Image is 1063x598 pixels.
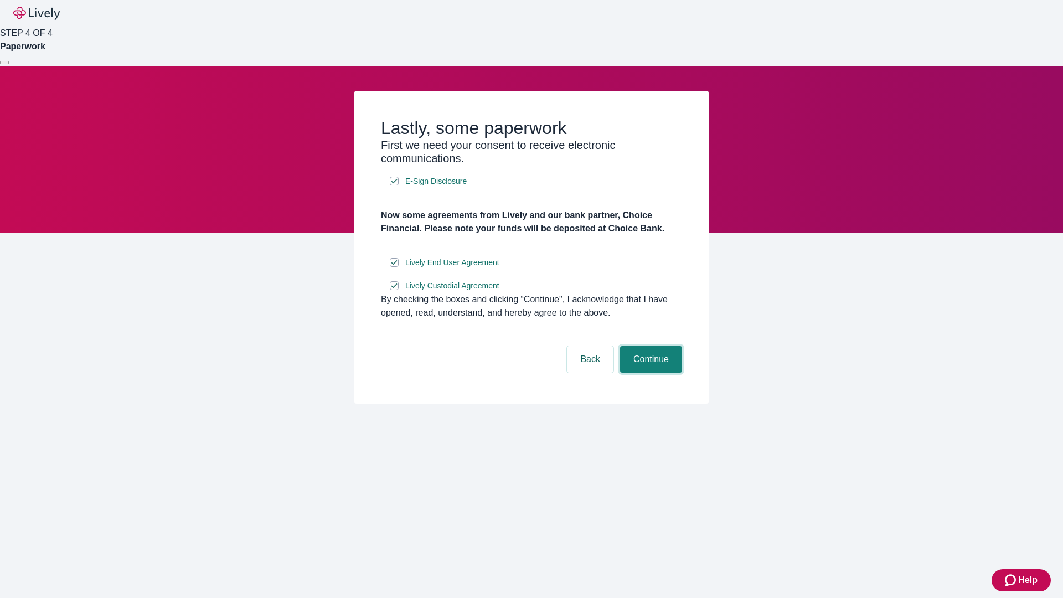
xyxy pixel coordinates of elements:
button: Continue [620,346,682,373]
button: Zendesk support iconHelp [992,569,1051,591]
button: Back [567,346,613,373]
a: e-sign disclosure document [403,174,469,188]
svg: Zendesk support icon [1005,574,1018,587]
a: e-sign disclosure document [403,256,502,270]
div: By checking the boxes and clicking “Continue", I acknowledge that I have opened, read, understand... [381,293,682,319]
span: Lively End User Agreement [405,257,499,269]
h4: Now some agreements from Lively and our bank partner, Choice Financial. Please note your funds wi... [381,209,682,235]
h2: Lastly, some paperwork [381,117,682,138]
h3: First we need your consent to receive electronic communications. [381,138,682,165]
img: Lively [13,7,60,20]
span: Lively Custodial Agreement [405,280,499,292]
span: Help [1018,574,1038,587]
a: e-sign disclosure document [403,279,502,293]
span: E-Sign Disclosure [405,176,467,187]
